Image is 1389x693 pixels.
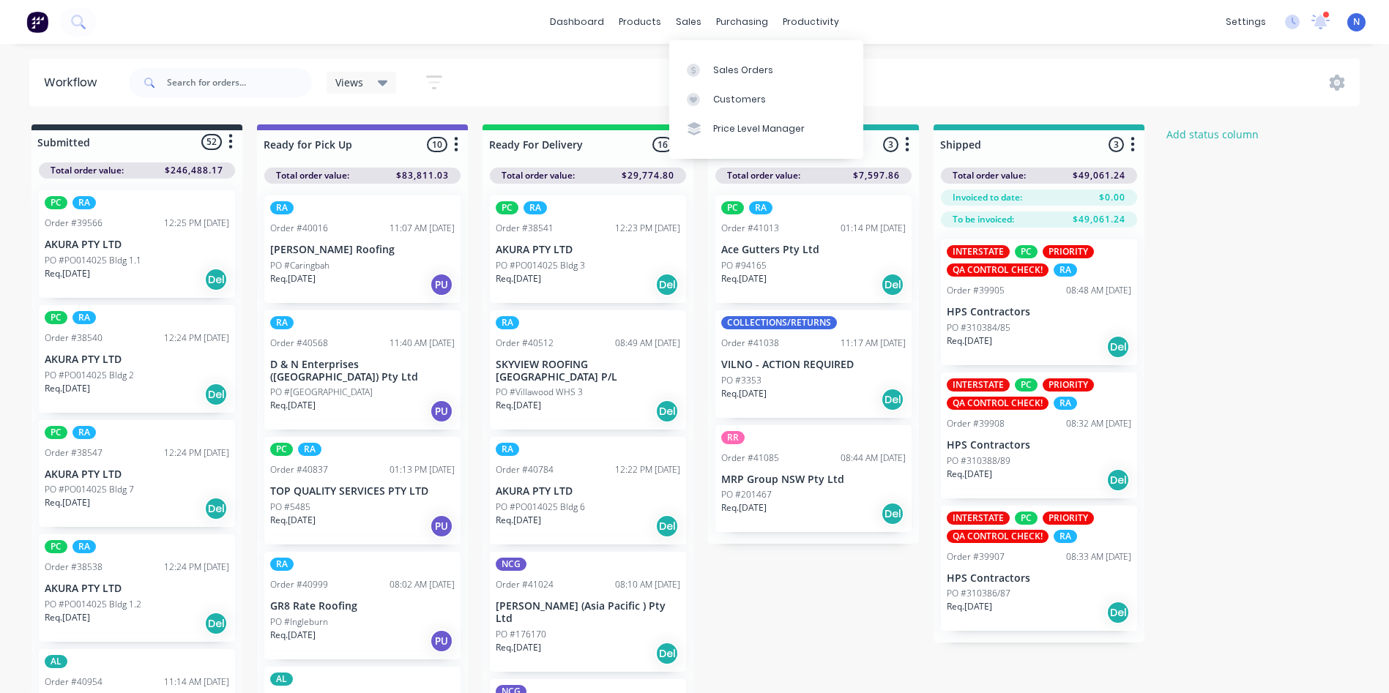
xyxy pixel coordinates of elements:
div: 11:07 AM [DATE] [390,222,455,235]
div: PC [1015,245,1038,258]
p: PO #201467 [721,488,772,501]
p: PO #310388/89 [947,454,1010,468]
div: 08:33 AM [DATE] [1066,550,1131,563]
div: Order #41085 [721,452,779,465]
div: 01:14 PM [DATE] [841,222,906,235]
p: PO #PO014025 Bldg 6 [496,501,585,514]
div: PRIORITY [1043,512,1094,525]
div: RA [270,201,294,214]
div: Price Level Manager [713,122,805,135]
div: INTERSTATEPCPRIORITYQA CONTROL CHECK!RAOrder #3990708:33 AM [DATE]HPS ContractorsPO #310386/87Req... [941,506,1137,632]
div: RAOrder #4078412:22 PM [DATE]AKURA PTY LTDPO #PO014025 Bldg 6Req.[DATE]Del [490,437,686,544]
div: AL [270,673,293,686]
div: Del [1106,335,1130,359]
p: PO #94165 [721,259,767,272]
div: PC [496,201,518,214]
div: Order #38538 [45,561,103,574]
div: RA [270,558,294,571]
p: Req. [DATE] [721,387,767,400]
div: INTERSTATEPCPRIORITYQA CONTROL CHECK!RAOrder #3990808:32 AM [DATE]HPS ContractorsPO #310388/89Req... [941,372,1137,498]
p: Req. [DATE] [721,272,767,285]
p: PO #Caringbah [270,259,329,272]
div: Order #38541 [496,222,554,235]
span: $49,061.24 [1073,213,1125,226]
div: RA [496,316,519,329]
div: QA CONTROL CHECK! [947,397,1049,410]
p: Req. [DATE] [496,514,541,527]
div: Workflow [44,74,104,91]
p: Req. [DATE] [947,334,992,348]
div: RA [749,201,772,214]
div: PCRAOrder #4083701:13 PM [DATE]TOP QUALITY SERVICES PTY LTDPO #5485Req.[DATE]PU [264,437,461,544]
div: PCRAOrder #4101301:14 PM [DATE]Ace Gutters Pty LtdPO #94165Req.[DATE]Del [715,195,912,303]
p: Req. [DATE] [270,514,316,527]
div: Del [204,268,228,291]
div: PC [45,311,67,324]
p: PO #310386/87 [947,587,1010,600]
p: AKURA PTY LTD [45,239,229,251]
span: Views [335,75,363,90]
p: AKURA PTY LTD [45,353,229,366]
div: 12:24 PM [DATE] [164,446,229,460]
p: AKURA PTY LTD [45,468,229,481]
div: Del [655,273,679,296]
div: 08:44 AM [DATE] [841,452,906,465]
div: 12:25 PM [DATE] [164,217,229,230]
div: AL [45,655,67,668]
span: $83,811.03 [396,169,449,182]
div: NCG [496,558,526,571]
div: 12:22 PM [DATE] [615,463,680,476]
span: $0.00 [1099,191,1125,204]
div: sales [669,11,709,33]
div: RA [524,201,547,214]
div: productivity [775,11,846,33]
div: COLLECTIONS/RETURNS [721,316,837,329]
div: RR [721,431,745,444]
p: PO #Villawood WHS 3 [496,386,583,399]
div: 08:10 AM [DATE] [615,578,680,591]
p: D & N Enterprises ([GEOGRAPHIC_DATA]) Pty Ltd [270,359,455,383]
div: INTERSTATE [947,512,1010,525]
div: RA [298,443,321,456]
div: Del [881,502,904,525]
div: RA [1054,263,1077,277]
div: RAOrder #4056811:40 AM [DATE]D & N Enterprises ([GEOGRAPHIC_DATA]) Pty LtdPO #[GEOGRAPHIC_DATA]Re... [264,310,461,430]
div: Del [655,400,679,423]
div: PC [1015,378,1038,392]
div: Del [881,273,904,296]
span: Total order value: [953,169,1026,182]
p: AKURA PTY LTD [45,583,229,595]
div: Del [1106,601,1130,624]
p: Req. [DATE] [270,629,316,642]
p: PO #PO014025 Bldg 2 [45,369,134,382]
p: Req. [DATE] [45,496,90,509]
div: PU [430,400,453,423]
div: QA CONTROL CHECK! [947,263,1049,277]
img: Factory [26,11,48,33]
p: PO #5485 [270,501,310,514]
div: PCRAOrder #3956612:25 PM [DATE]AKURA PTY LTDPO #PO014025 Bldg 1.1Req.[DATE]Del [39,190,235,298]
div: Del [881,388,904,411]
div: RA [1054,397,1077,410]
div: settings [1218,11,1273,33]
div: purchasing [709,11,775,33]
div: RA [496,443,519,456]
div: RA [72,311,96,324]
span: Total order value: [727,169,800,182]
span: To be invoiced: [953,213,1014,226]
div: Order #38540 [45,331,103,345]
p: VILNO - ACTION REQUIRED [721,359,906,371]
a: Customers [669,85,863,114]
div: Order #40999 [270,578,328,591]
div: Order #39907 [947,550,1005,563]
div: 08:48 AM [DATE] [1066,284,1131,297]
span: Total order value: [276,169,349,182]
div: RROrder #4108508:44 AM [DATE]MRP Group NSW Pty LtdPO #201467Req.[DATE]Del [715,425,912,533]
p: Req. [DATE] [45,382,90,395]
span: $49,061.24 [1073,169,1125,182]
div: Order #40784 [496,463,554,476]
div: Customers [713,93,766,106]
div: Order #39908 [947,417,1005,430]
div: RA [72,540,96,553]
input: Search for orders... [167,68,312,97]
